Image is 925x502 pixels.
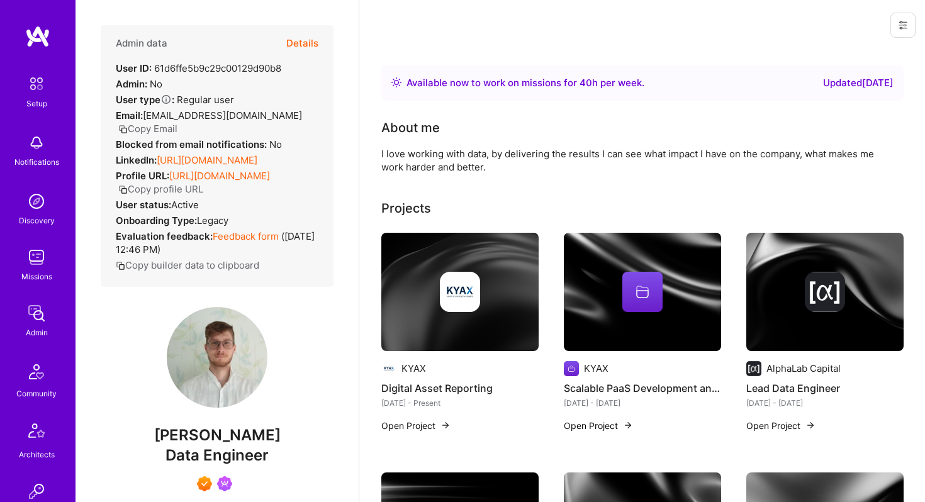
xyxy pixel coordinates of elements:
[165,446,269,464] span: Data Engineer
[116,230,213,242] strong: Evaluation feedback:
[564,419,633,432] button: Open Project
[24,245,49,270] img: teamwork
[766,362,841,375] div: AlphaLab Capital
[24,189,49,214] img: discovery
[160,94,172,105] i: Help
[16,387,57,400] div: Community
[116,259,259,272] button: Copy builder data to clipboard
[24,130,49,155] img: bell
[440,272,480,312] img: Company logo
[143,109,302,121] span: [EMAIL_ADDRESS][DOMAIN_NAME]
[116,109,143,121] strong: Email:
[823,75,894,91] div: Updated [DATE]
[217,476,232,491] img: Been on Mission
[381,419,451,432] button: Open Project
[24,301,49,326] img: admin teamwork
[23,70,50,97] img: setup
[401,362,426,375] div: KYAX
[116,94,174,106] strong: User type :
[171,199,199,211] span: Active
[623,420,633,430] img: arrow-right
[169,170,270,182] a: [URL][DOMAIN_NAME]
[746,419,816,432] button: Open Project
[21,270,52,283] div: Missions
[197,215,228,226] span: legacy
[805,272,845,312] img: Company logo
[440,420,451,430] img: arrow-right
[805,420,816,430] img: arrow-right
[26,97,47,110] div: Setup
[197,476,212,491] img: Exceptional A.Teamer
[14,155,59,169] div: Notifications
[746,396,904,410] div: [DATE] - [DATE]
[564,396,721,410] div: [DATE] - [DATE]
[584,362,608,375] div: KYAX
[25,25,50,48] img: logo
[381,199,431,218] div: Projects
[116,138,269,150] strong: Blocked from email notifications:
[381,396,539,410] div: [DATE] - Present
[564,380,721,396] h4: Scalable PaaS Development and Blockchain Integration
[286,25,318,62] button: Details
[19,214,55,227] div: Discovery
[564,233,721,351] img: cover
[381,118,440,137] div: About me
[116,138,282,151] div: No
[19,448,55,461] div: Architects
[406,75,644,91] div: Available now to work on missions for h per week .
[116,154,157,166] strong: LinkedIn:
[580,77,592,89] span: 40
[116,199,171,211] strong: User status:
[381,233,539,351] img: cover
[118,122,177,135] button: Copy Email
[381,380,539,396] h4: Digital Asset Reporting
[381,361,396,376] img: Company logo
[116,78,147,90] strong: Admin:
[116,93,234,106] div: Regular user
[213,230,279,242] a: Feedback form
[26,326,48,339] div: Admin
[116,77,162,91] div: No
[116,215,197,226] strong: Onboarding Type:
[116,170,169,182] strong: Profile URL:
[116,62,152,74] strong: User ID:
[746,361,761,376] img: Company logo
[101,426,334,445] span: [PERSON_NAME]
[21,418,52,448] img: Architects
[118,182,203,196] button: Copy profile URL
[157,154,257,166] a: [URL][DOMAIN_NAME]
[167,307,267,408] img: User Avatar
[746,233,904,351] img: cover
[116,38,167,49] h4: Admin data
[746,380,904,396] h4: Lead Data Engineer
[118,125,128,134] i: icon Copy
[21,357,52,387] img: Community
[381,147,885,174] div: I love working with data, by delivering the results I can see what impact I have on the company, ...
[116,230,318,256] div: ( [DATE] 12:46 PM )
[116,261,125,271] i: icon Copy
[391,77,401,87] img: Availability
[118,185,128,194] i: icon Copy
[116,62,281,75] div: 61d6ffe5b9c29c00129d90b8
[564,361,579,376] img: Company logo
